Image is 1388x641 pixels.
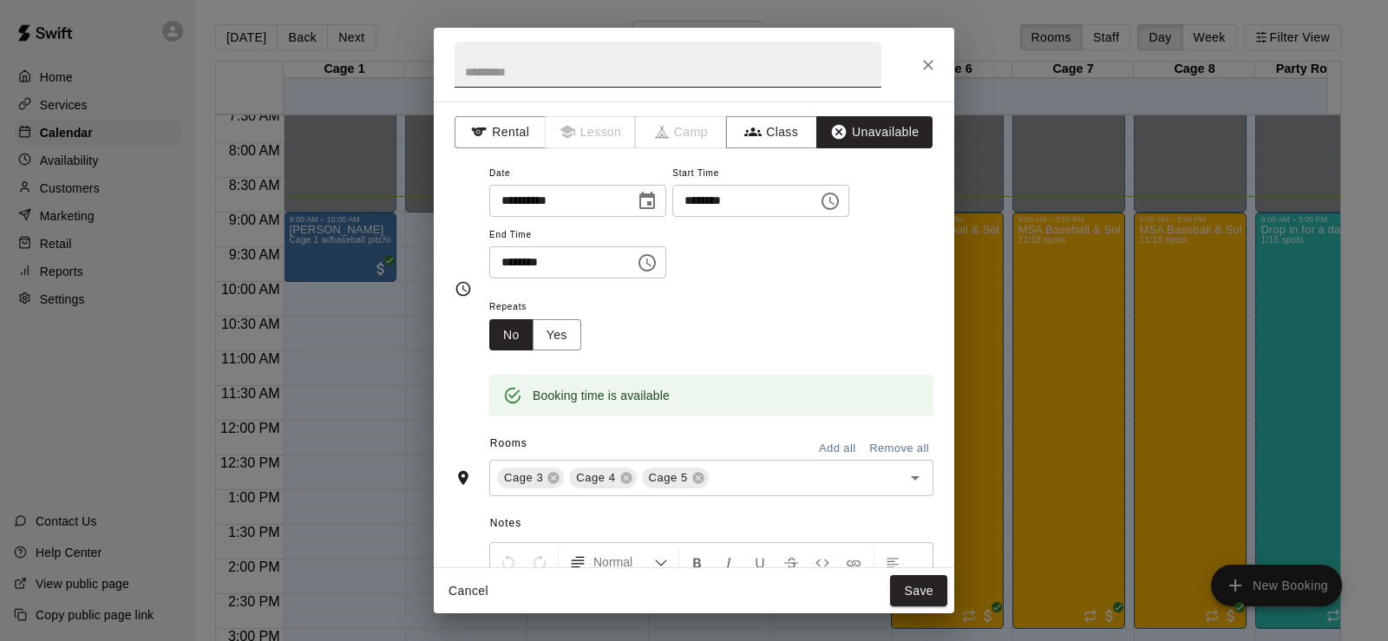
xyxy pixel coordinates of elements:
button: Format Bold [683,546,712,578]
button: Unavailable [816,116,933,148]
span: Normal [593,553,654,571]
button: Open [903,466,927,490]
span: Date [489,162,666,186]
button: Format Underline [745,546,775,578]
button: Left Align [878,546,907,578]
span: Start Time [672,162,849,186]
span: Cage 4 [569,469,622,487]
span: Repeats [489,296,595,319]
div: outlined button group [489,319,581,351]
button: No [489,319,534,351]
button: Formatting Options [562,546,675,578]
button: Choose date, selected date is Aug 20, 2025 [630,184,665,219]
div: Cage 4 [569,468,636,488]
button: Choose time, selected time is 9:00 AM [813,184,848,219]
span: Camps can only be created in the Services page [636,116,727,148]
button: Format Strikethrough [776,546,806,578]
span: Cage 3 [497,469,550,487]
button: Class [726,116,817,148]
span: Notes [490,510,933,538]
svg: Rooms [455,469,472,487]
button: Format Italics [714,546,743,578]
button: Close [913,49,944,81]
button: Choose time, selected time is 3:00 PM [630,245,665,280]
button: Insert Link [839,546,868,578]
span: End Time [489,224,666,247]
div: Cage 3 [497,468,564,488]
div: Booking time is available [533,380,670,411]
button: Cancel [441,575,496,607]
button: Remove all [865,435,933,462]
button: Save [890,575,947,607]
span: Lessons must be created in the Services page first [546,116,637,148]
button: Rental [455,116,546,148]
svg: Timing [455,280,472,298]
button: Undo [494,546,523,578]
button: Insert Code [808,546,837,578]
button: Redo [525,546,554,578]
div: Cage 5 [642,468,709,488]
button: Yes [533,319,581,351]
span: Cage 5 [642,469,695,487]
span: Rooms [490,437,527,449]
button: Add all [809,435,865,462]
